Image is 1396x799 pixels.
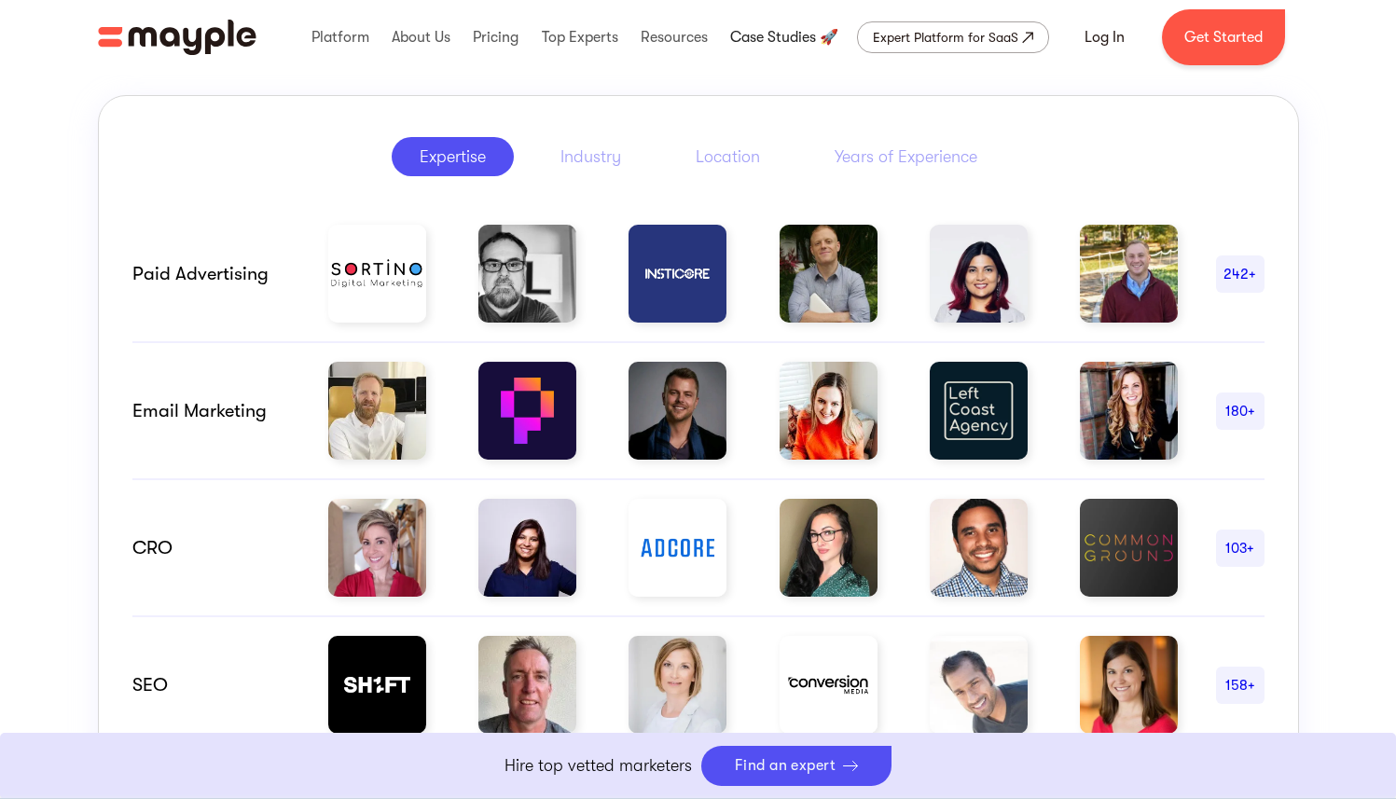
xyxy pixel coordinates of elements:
a: Expert Platform for SaaS [857,21,1049,53]
a: Log In [1062,15,1147,60]
img: Mayple logo [98,20,256,55]
div: Industry [560,145,621,168]
div: SEO [132,674,291,696]
div: Resources [636,7,712,67]
div: Paid advertising [132,263,291,285]
div: Platform [307,7,374,67]
div: Expert Platform for SaaS [873,26,1018,48]
div: 103+ [1216,537,1265,559]
div: Top Experts [537,7,623,67]
a: home [98,20,256,55]
div: Pricing [468,7,523,67]
div: CRO [132,537,291,559]
a: Get Started [1162,9,1285,65]
div: 158+ [1216,674,1265,696]
div: About Us [387,7,455,67]
div: Years of Experience [835,145,977,168]
div: Location [696,145,760,168]
div: Expertise [420,145,486,168]
div: email marketing [132,400,291,422]
div: 242+ [1216,263,1265,285]
div: 180+ [1216,400,1265,422]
